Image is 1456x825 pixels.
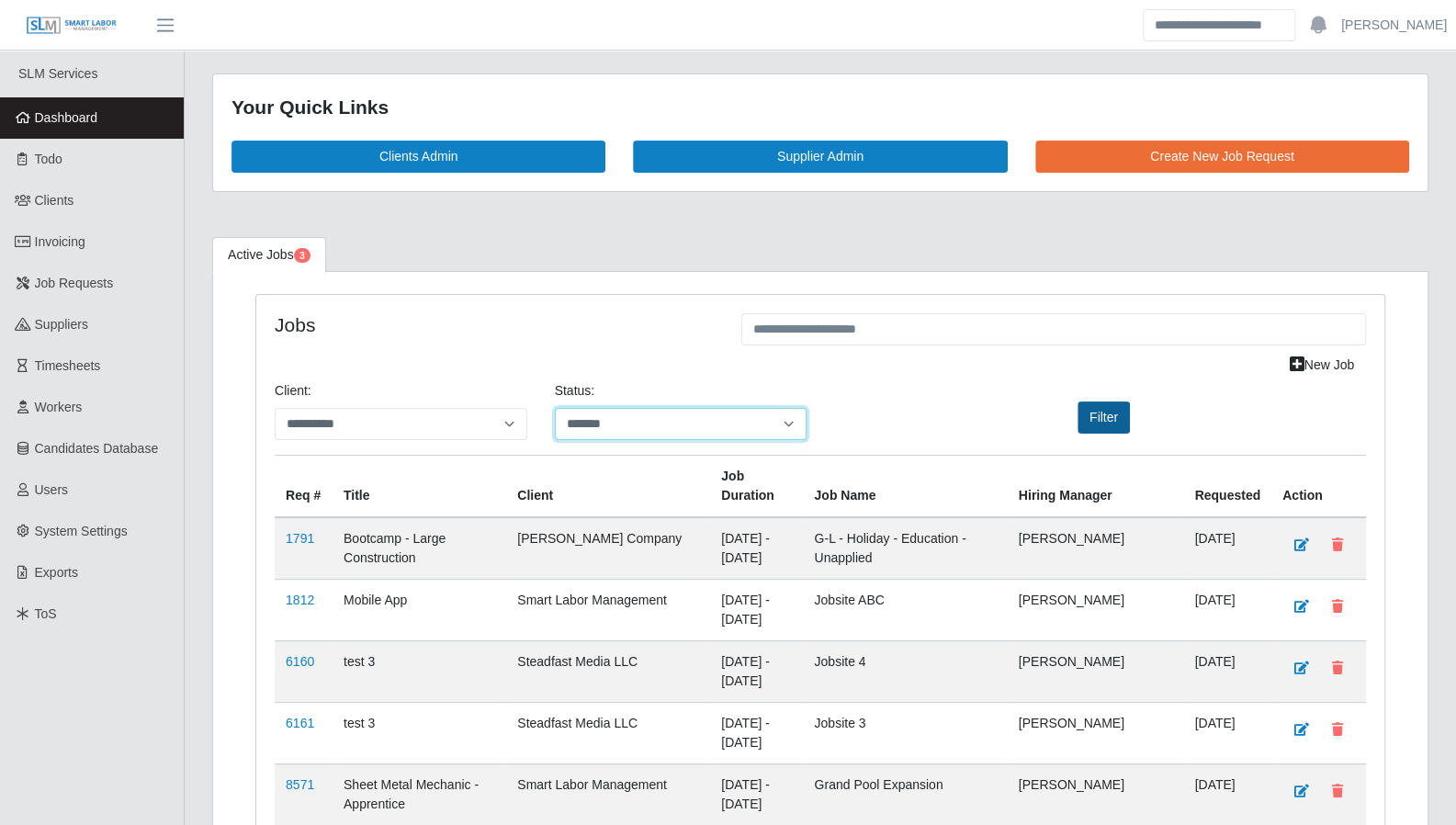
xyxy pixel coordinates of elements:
td: Sheet Metal Mechanic - Apprentice [333,763,506,825]
span: Workers [35,400,83,414]
th: Job Duration [710,455,803,517]
td: Smart Labor Management [506,579,710,640]
a: Clients Admin [231,141,605,173]
td: [DATE] - [DATE] [710,517,803,580]
td: G-L - Holiday - Education - Unapplied [803,517,1007,580]
span: ToS [35,606,57,621]
a: 1812 [286,593,314,607]
td: [PERSON_NAME] Company [506,517,710,580]
th: Requested [1183,455,1271,517]
th: Client [506,455,710,517]
h4: Jobs [275,313,714,336]
button: Filter [1078,401,1130,434]
td: [PERSON_NAME] [1008,640,1184,702]
span: Timesheets [35,358,101,373]
span: Suppliers [35,317,88,332]
td: [DATE] - [DATE] [710,702,803,763]
span: System Settings [35,524,128,538]
td: test 3 [333,702,506,763]
a: Active Jobs [212,237,326,273]
td: Steadfast Media LLC [506,640,710,702]
a: [PERSON_NAME] [1341,16,1447,35]
div: Your Quick Links [231,93,1409,122]
td: [DATE] - [DATE] [710,579,803,640]
img: SLM Logo [26,16,118,36]
td: Jobsite ABC [803,579,1007,640]
th: Req # [275,455,333,517]
td: Grand Pool Expansion [803,763,1007,825]
a: New Job [1278,349,1366,381]
td: [DATE] [1183,702,1271,763]
th: Action [1271,455,1366,517]
span: Invoicing [35,234,85,249]
td: Smart Labor Management [506,763,710,825]
a: 6160 [286,654,314,669]
td: [DATE] [1183,517,1271,580]
td: [DATE] - [DATE] [710,640,803,702]
span: Job Requests [35,276,114,290]
th: Hiring Manager [1008,455,1184,517]
td: [DATE] [1183,579,1271,640]
td: Bootcamp - Large Construction [333,517,506,580]
span: Candidates Database [35,441,159,456]
td: [PERSON_NAME] [1008,763,1184,825]
td: [PERSON_NAME] [1008,517,1184,580]
td: Jobsite 4 [803,640,1007,702]
td: Mobile App [333,579,506,640]
input: Search [1143,9,1295,41]
td: test 3 [333,640,506,702]
a: 6161 [286,716,314,730]
td: [DATE] - [DATE] [710,763,803,825]
label: Status: [555,381,595,401]
th: Title [333,455,506,517]
span: Todo [35,152,62,166]
span: Dashboard [35,110,98,125]
span: Clients [35,193,74,208]
a: 8571 [286,777,314,792]
a: Create New Job Request [1035,141,1409,173]
span: Pending Jobs [294,248,310,263]
a: Supplier Admin [633,141,1007,173]
th: Job Name [803,455,1007,517]
td: Jobsite 3 [803,702,1007,763]
td: [PERSON_NAME] [1008,579,1184,640]
span: SLM Services [18,66,97,81]
span: Exports [35,565,78,580]
td: [DATE] [1183,640,1271,702]
a: 1791 [286,531,314,546]
span: Users [35,482,69,497]
td: [PERSON_NAME] [1008,702,1184,763]
label: Client: [275,381,311,401]
td: Steadfast Media LLC [506,702,710,763]
td: [DATE] [1183,763,1271,825]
